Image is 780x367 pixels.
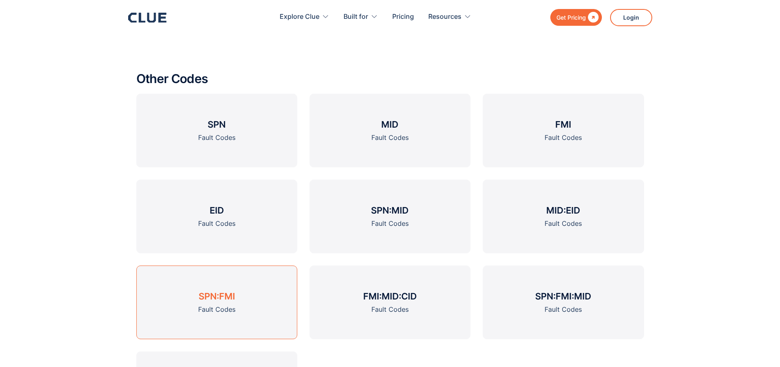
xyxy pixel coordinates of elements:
div: Built for [344,4,378,30]
div: Fault Codes [371,218,409,229]
a: SPN:MIDFault Codes [310,180,470,253]
div:  [586,12,599,23]
div: Fault Codes [371,133,409,143]
a: MID:EIDFault Codes [483,180,644,253]
div: Explore Clue [280,4,329,30]
a: FMI:MID:CIDFault Codes [310,266,470,339]
a: MIDFault Codes [310,94,470,167]
div: Fault Codes [545,133,582,143]
h3: SPN:MID [371,204,409,216]
a: Login [610,9,652,26]
div: Fault Codes [545,218,582,229]
div: Resources [428,4,471,30]
h3: FMI [555,118,571,131]
h3: SPN:FMI:MID [535,290,591,302]
a: SPNFault Codes [136,94,297,167]
a: EIDFault Codes [136,180,297,253]
div: Fault Codes [198,304,235,315]
div: Explore Clue [280,4,319,30]
div: Resources [428,4,461,30]
h2: Other Codes [136,72,644,86]
h3: SPN:FMI [199,290,235,302]
div: Get Pricing [556,12,586,23]
div: Fault Codes [198,218,235,229]
a: Get Pricing [550,9,602,26]
h3: FMI:MID:CID [363,290,417,302]
a: SPN:FMI:MIDFault Codes [483,266,644,339]
div: Fault Codes [371,304,409,315]
a: SPN:FMIFault Codes [136,266,297,339]
h3: MID [381,118,398,131]
a: FMIFault Codes [483,94,644,167]
h3: SPN [208,118,226,131]
h3: MID:EID [546,204,580,216]
h3: EID [210,204,224,216]
div: Built for [344,4,368,30]
div: Fault Codes [545,304,582,315]
a: Pricing [392,4,414,30]
div: Fault Codes [198,133,235,143]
